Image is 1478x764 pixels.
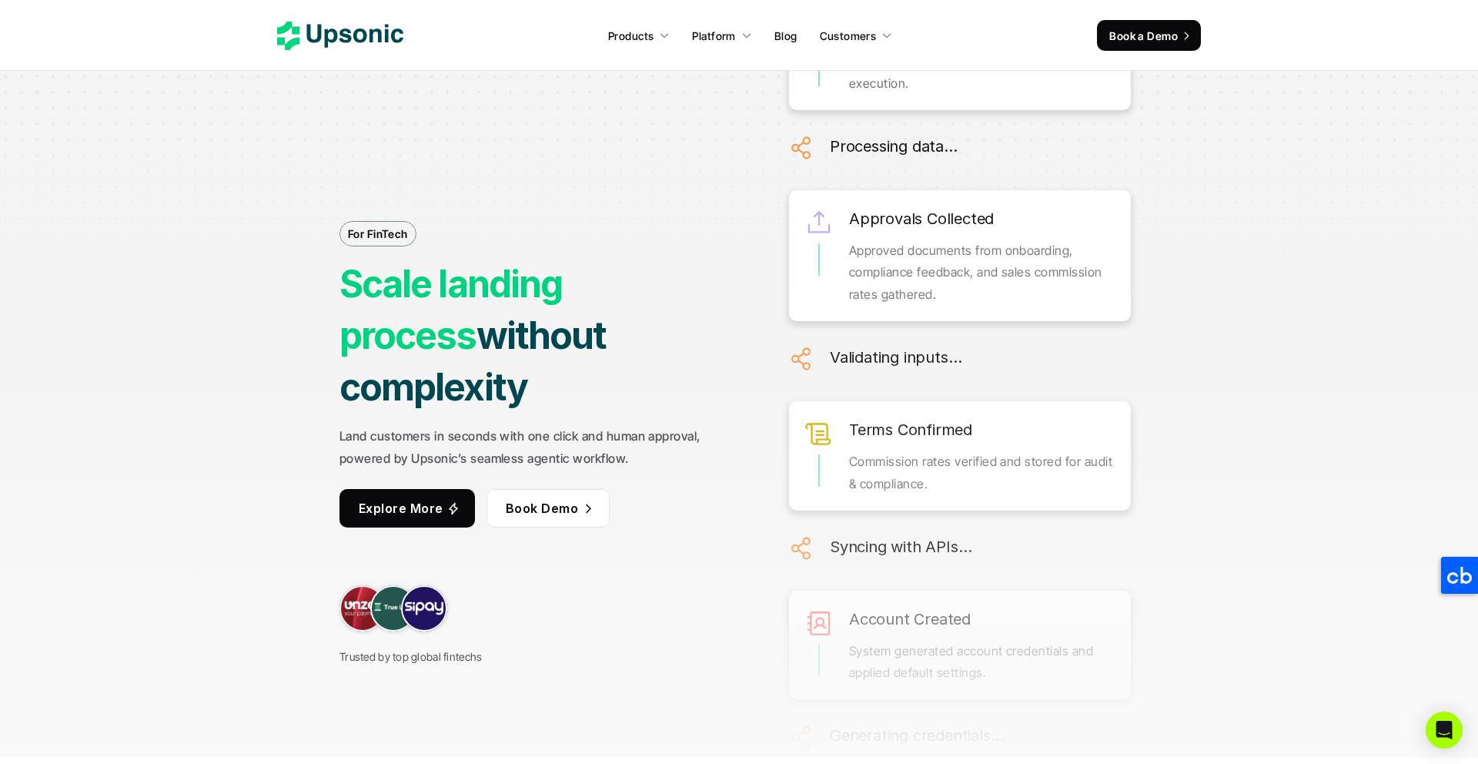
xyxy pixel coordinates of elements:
p: Book a Demo [1109,28,1178,44]
p: Book Demo [506,497,578,519]
p: Blog [774,28,798,44]
h6: Generating credentials… [830,722,1004,749]
a: Explore More [339,489,475,528]
p: Products [608,28,654,44]
p: Platform [692,28,735,44]
a: Blog [765,22,807,49]
p: Trusted by top global fintechs [339,647,482,666]
p: Approved documents from onboarding, compliance feedback, and sales commission rates gathered. [849,240,1115,306]
div: Open Intercom Messenger [1426,712,1463,749]
h6: Processing data… [830,133,958,159]
a: Book Demo [487,489,610,528]
h6: Approvals Collected [849,206,994,232]
h6: Syncing with APIs… [830,534,971,560]
h6: Validating inputs… [830,344,961,370]
p: All required landing steps are queued for execution. [849,50,1115,95]
h6: Account Created [849,606,971,632]
h6: Terms Confirmed [849,417,972,443]
p: Customers [820,28,877,44]
strong: Land customers in seconds with one click and human approval, powered by Upsonic’s seamless agenti... [339,428,704,466]
p: Explore More [359,497,443,519]
p: System generated account credentials and applied default settings. [849,640,1115,685]
a: Products [599,22,679,49]
strong: without complexity [339,313,613,410]
strong: Scale landing process [339,261,569,358]
p: For FinTech [348,226,408,242]
p: Commission rates verified and stored for audit & compliance. [849,451,1115,495]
